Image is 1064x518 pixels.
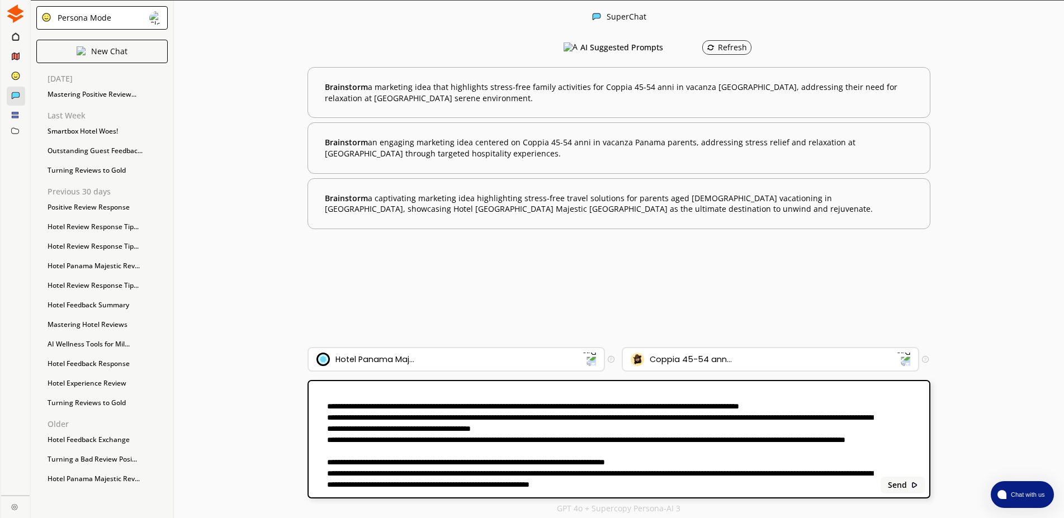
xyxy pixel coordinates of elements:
[42,431,173,448] div: Hotel Feedback Exchange
[888,481,907,490] b: Send
[922,356,929,363] img: Tooltip Icon
[42,451,173,468] div: Turning a Bad Review Posi...
[911,481,919,489] img: Close
[77,46,86,55] img: Close
[707,43,747,52] div: Refresh
[11,503,18,510] img: Close
[42,471,173,487] div: Hotel Panama Majestic Rev...
[48,111,173,120] p: Last Week
[42,86,173,103] div: Mastering Positive Review...
[991,481,1054,508] button: atlas-launcher
[316,353,330,366] img: Brand Icon
[42,277,173,294] div: Hotel Review Response Tip...
[592,12,601,21] img: Close
[564,42,578,53] img: AI Suggested Prompts
[42,162,173,179] div: Turning Reviews to Gold
[325,193,368,203] span: Brainstorm
[580,39,663,56] h3: AI Suggested Prompts
[42,123,173,140] div: Smartbox Hotel Woes!
[42,355,173,372] div: Hotel Feedback Response
[707,44,715,51] img: Refresh
[48,74,173,83] p: [DATE]
[41,12,51,22] img: Close
[607,12,646,23] div: SuperChat
[42,375,173,392] div: Hotel Experience Review
[48,420,173,429] p: Older
[1,496,30,515] a: Close
[42,297,173,313] div: Hotel Feedback Summary
[42,395,173,411] div: Turning Reviews to Gold
[325,82,913,103] b: a marketing idea that highlights stress-free family activities for Coppia 45-54 anni in vacanza [...
[42,316,173,333] div: Mastering Hotel Reviews
[325,82,368,92] span: Brainstorm
[325,193,913,215] b: a captivating marketing idea highlighting stress-free travel solutions for parents aged [DEMOGRAP...
[1006,490,1047,499] span: Chat with us
[42,199,173,216] div: Positive Review Response
[91,47,127,56] p: New Chat
[557,504,680,513] p: GPT 4o + Supercopy Persona-AI 3
[42,142,173,159] div: Outstanding Guest Feedbac...
[631,353,644,366] img: Audience Icon
[48,187,173,196] p: Previous 30 days
[608,356,614,363] img: Tooltip Icon
[42,218,173,235] div: Hotel Review Response Tip...
[335,355,414,364] div: Hotel Panama Maj...
[149,11,163,25] img: Close
[325,137,913,159] b: an engaging marketing idea centered on Coppia 45-54 anni in vacanza Panama parents, addressing st...
[582,352,597,367] img: Dropdown Icon
[42,238,173,255] div: Hotel Review Response Tip...
[896,352,911,367] img: Dropdown Icon
[42,258,173,274] div: Hotel Panama Majestic Rev...
[650,355,732,364] div: Coppia 45-54 ann...
[325,137,368,148] span: Brainstorm
[54,13,111,22] div: Persona Mode
[6,4,25,23] img: Close
[42,336,173,353] div: AI Wellness Tools for Mil...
